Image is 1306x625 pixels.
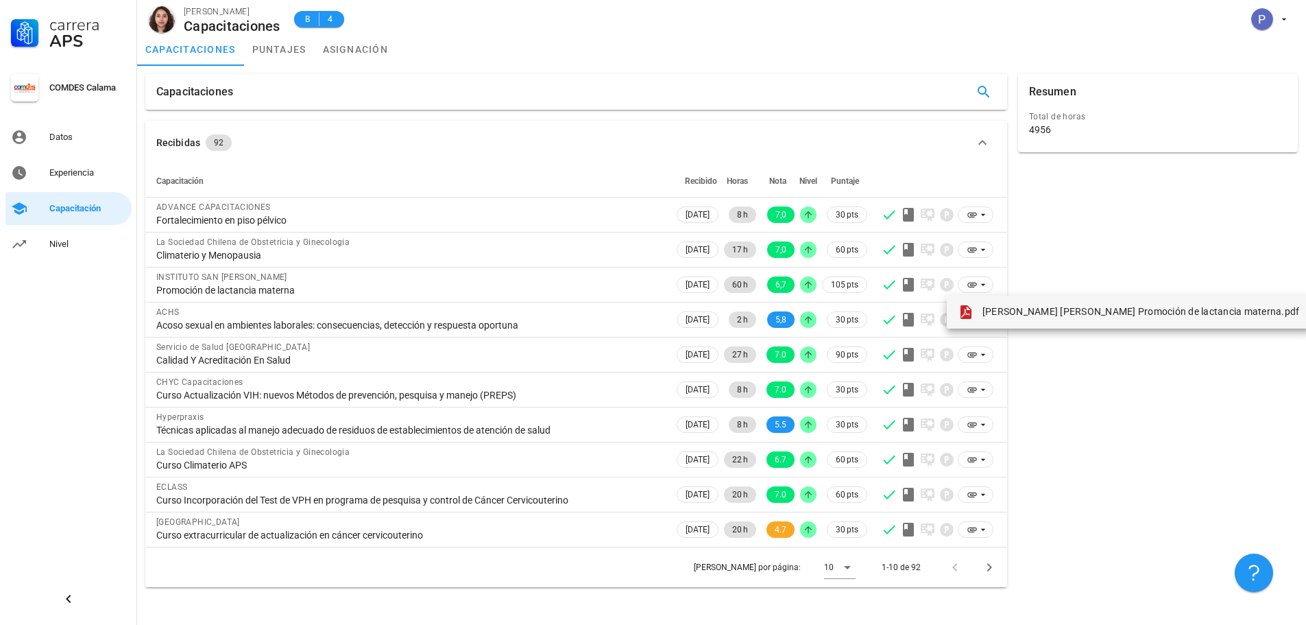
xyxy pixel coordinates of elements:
span: 105 pts [831,278,858,292]
span: 4.7 [775,521,786,538]
span: [DATE] [686,522,710,537]
span: 2 h [737,311,748,328]
span: Servicio de Salud [GEOGRAPHIC_DATA] [156,342,310,352]
span: [DATE] [686,487,710,502]
span: Horas [727,176,748,186]
span: 30 pts [836,208,858,222]
button: Página siguiente [977,555,1002,580]
span: 22 h [732,451,748,468]
span: Capacitación [156,176,204,186]
span: 60 pts [836,453,858,467]
button: Recibidas 92 [145,121,1007,165]
span: 60 pts [836,488,858,502]
span: [DATE] [686,417,710,432]
span: 6,7 [775,276,786,293]
span: 30 pts [836,418,858,432]
div: avatar [148,5,176,33]
span: [GEOGRAPHIC_DATA] [156,517,240,527]
span: 30 pts [836,383,858,397]
th: Capacitación [145,165,674,198]
span: 92 [214,134,223,151]
div: Curso Actualización VIH: nuevos Métodos de prevención, pesquisa y manejo (PREPS) [156,389,663,401]
div: [PERSON_NAME] [184,5,280,19]
span: 8 h [737,416,748,433]
span: Hyperpraxis [156,412,204,422]
span: 30 pts [836,313,858,327]
th: Nota [759,165,797,198]
div: Experiencia [49,167,126,178]
th: Puntaje [819,165,870,198]
div: [PERSON_NAME] por página: [694,547,856,587]
span: Puntaje [831,176,859,186]
div: Capacitaciones [184,19,280,34]
div: Capacitación [49,203,126,214]
span: [DATE] [686,382,710,397]
span: [PERSON_NAME] [PERSON_NAME] Promoción de lactancia materna.pdf [982,306,1300,317]
span: 8 h [737,381,748,398]
div: Técnicas aplicadas al manejo adecuado de residuos de establecimientos de atención de salud [156,424,663,436]
span: 17 h [732,241,748,258]
span: 27 h [732,346,748,363]
div: Total de horas [1029,110,1287,123]
th: Nivel [797,165,819,198]
span: 6.7 [775,451,786,468]
span: 20 h [732,521,748,538]
span: ADVANCE CAPACITACIONES [156,202,271,212]
span: 60 pts [836,243,858,257]
span: [DATE] [686,277,710,292]
div: Acoso sexual en ambientes laborales: consecuencias, detección y respuesta oportuna [156,319,663,331]
span: Nivel [799,176,817,186]
span: 30 pts [836,523,858,536]
div: Fortalecimiento en piso pélvico [156,214,663,226]
div: Capacitaciones [156,74,233,110]
div: Curso Climaterio APS [156,459,663,471]
div: 10 [824,561,834,574]
span: 60 h [732,276,748,293]
a: Capacitación [5,192,132,225]
div: Climaterio y Menopausia [156,249,663,261]
a: asignación [315,33,397,66]
span: ECLASS [156,482,187,492]
div: Curso extracurricular de actualización en cáncer cervicouterino [156,529,663,541]
a: capacitaciones [137,33,244,66]
div: Promoción de lactancia materna [156,284,663,296]
div: Resumen [1029,74,1076,110]
th: Recibido [674,165,721,198]
span: 7.0 [775,486,786,503]
div: Carrera [49,16,126,33]
div: Nivel [49,239,126,250]
div: avatar [1251,8,1273,30]
div: Calidad Y Acreditación En Salud [156,354,663,366]
div: 10Filas por página: [824,556,856,578]
span: 20 h [732,486,748,503]
span: ACHS [156,307,180,317]
span: [DATE] [686,347,710,362]
span: 90 pts [836,348,858,362]
span: [DATE] [686,312,710,327]
span: Nota [769,176,786,186]
span: 4 [325,12,336,26]
a: Datos [5,121,132,154]
div: Curso Incorporación del Test de VPH en programa de pesquisa y control de Cáncer Cervicouterino [156,494,663,506]
span: 5,8 [775,311,786,328]
span: B [302,12,313,26]
span: [DATE] [686,452,710,467]
span: INSTITUTO SAN [PERSON_NAME] [156,272,287,282]
span: La Sociedad Chilena de Obstetricia y Ginecologia [156,447,350,457]
span: 5.5 [775,416,786,433]
div: APS [49,33,126,49]
div: 4956 [1029,123,1051,136]
a: Experiencia [5,156,132,189]
div: 1-10 de 92 [882,561,921,574]
a: puntajes [244,33,315,66]
span: [DATE] [686,242,710,257]
span: [DATE] [686,207,710,222]
div: Datos [49,132,126,143]
span: CHYC Capacitaciones [156,377,243,387]
span: 7.0 [775,381,786,398]
span: 7,0 [775,241,786,258]
span: Recibido [685,176,717,186]
span: 7.0 [775,346,786,363]
span: 8 h [737,207,748,223]
a: Nivel [5,228,132,261]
